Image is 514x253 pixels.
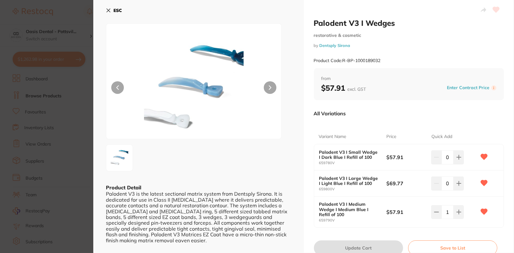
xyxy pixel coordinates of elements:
p: Variant Name [319,134,347,140]
small: 659790V [319,218,387,222]
b: $57.91 [386,154,427,161]
b: Product Detail [106,184,141,191]
span: from [321,76,497,82]
h2: Palodent V3 I Wedges [314,18,504,28]
b: Palodent V3 I Small Wedge I Dark Blue I Refill of 100 [319,150,380,160]
b: $57.91 [386,209,427,216]
button: ESC [106,5,122,16]
a: Dentsply Sirona [320,43,350,48]
img: LmpwZw [108,147,131,169]
label: i [491,85,496,90]
img: LmpwZw [141,39,246,139]
p: Quick Add [431,134,452,140]
b: Palodent V3 I Large Wedge I Light Blue I Refill of 100 [319,176,380,186]
b: $57.91 [321,83,366,93]
b: $69.77 [386,180,427,187]
b: ESC [113,8,122,13]
p: All Variations [314,110,346,117]
small: 659780V [319,161,387,165]
small: restorative & cosmetic [314,33,504,38]
p: Price [386,134,396,140]
b: Palodent V3 I Medium Wedge I Medium Blue I Refill of 100 [319,202,380,217]
small: by [314,43,504,48]
small: Product Code: R-BP-1000189032 [314,58,381,63]
small: 659800V [319,187,387,191]
div: Palodent V3 is the latest sectional matrix system from Dentsply Sirona. It is dedicated for use i... [106,191,291,243]
button: Enter Contract Price [445,85,491,91]
span: excl. GST [348,86,366,92]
